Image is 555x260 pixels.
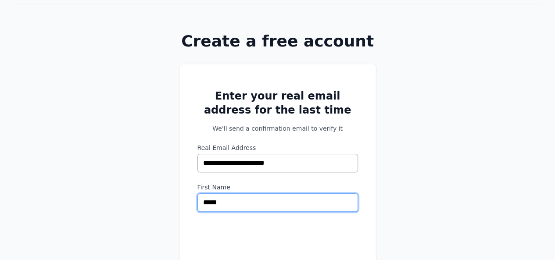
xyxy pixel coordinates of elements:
p: We'll send a confirmation email to verify it [197,124,358,133]
label: Real Email Address [197,143,358,152]
h1: Create a free account [151,32,404,50]
iframe: reCAPTCHA [197,222,331,256]
h2: Enter your real email address for the last time [197,89,358,117]
label: First Name [197,183,358,192]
